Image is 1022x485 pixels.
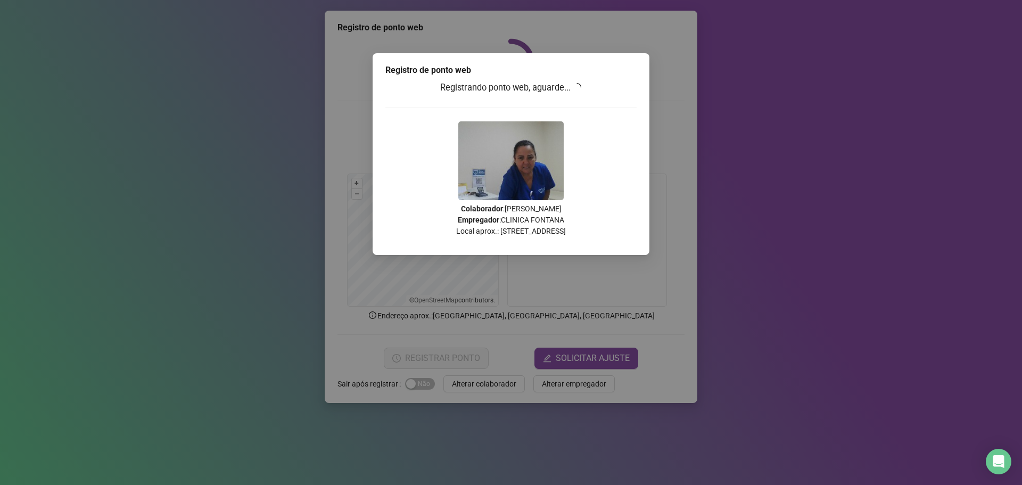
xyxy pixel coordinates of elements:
p: : [PERSON_NAME] : CLINICA FONTANA Local aprox.: [STREET_ADDRESS] [385,203,637,237]
div: Registro de ponto web [385,64,637,77]
strong: Colaborador [461,204,503,213]
div: Open Intercom Messenger [986,449,1011,474]
img: 9k= [458,121,564,200]
span: loading [573,83,582,92]
strong: Empregador [458,216,499,224]
h3: Registrando ponto web, aguarde... [385,81,637,95]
